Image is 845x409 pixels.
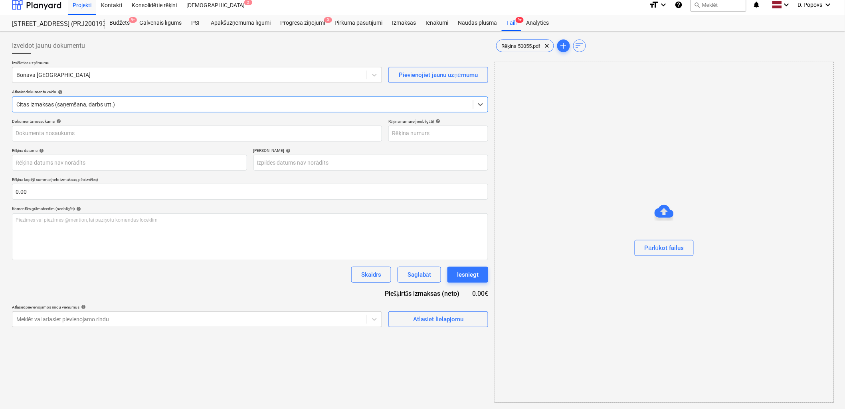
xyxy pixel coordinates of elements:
input: Dokumenta nosaukums [12,126,382,142]
div: Budžets [105,15,135,31]
span: sort [575,41,584,51]
div: Progresa ziņojumi [275,15,330,31]
div: Rēķins 50055.pdf [496,39,554,52]
span: add [559,41,568,51]
input: Izpildes datums nav norādīts [253,155,489,171]
span: help [285,148,291,153]
span: 9+ [516,17,524,23]
div: Atlasiet pievienojamos rindu vienumus [12,305,382,310]
span: clear [542,41,552,51]
div: Pievienojiet jaunu uzņēmumu [399,70,478,80]
iframe: Chat Widget [805,371,845,409]
div: Atlasiet dokumenta veidu [12,89,488,94]
button: Pievienojiet jaunu uzņēmumu [388,67,488,83]
input: Rēķina numurs [388,126,488,142]
a: Progresa ziņojumi3 [275,15,330,31]
a: Naudas plūsma [453,15,502,31]
div: Saglabāt [408,269,431,280]
span: help [55,119,61,124]
span: help [434,119,440,124]
span: 9+ [129,17,137,23]
a: PSF [186,15,206,31]
button: Atlasiet lielapjomu [388,311,488,327]
span: help [56,90,63,94]
p: Rēķina kopējā summa (neto izmaksas, pēc izvēles) [12,177,488,184]
a: Faili9+ [502,15,521,31]
button: Skaidrs [351,267,391,283]
div: Piešķirtās izmaksas (neto) [378,289,472,298]
a: Galvenais līgums [135,15,186,31]
div: Komentārs grāmatvedim (neobligāti) [12,206,488,211]
a: Ienākumi [421,15,453,31]
div: Rēķina datums [12,148,247,153]
div: Iesniegt [457,269,479,280]
input: Rēķina datums nav norādīts [12,155,247,171]
span: search [694,2,701,8]
a: Budžets9+ [105,15,135,31]
div: [PERSON_NAME] [253,148,489,153]
div: Pārlūkot failus [495,62,834,403]
a: Pirkuma pasūtījumi [330,15,388,31]
button: Pārlūkot failus [635,240,694,256]
div: Skaidrs [361,269,381,280]
button: Saglabāt [398,267,441,283]
div: Dokumenta nosaukums [12,119,382,124]
div: Atlasiet lielapjomu [413,314,463,324]
div: Rēķina numurs (neobligāti) [388,119,488,124]
a: Analytics [521,15,554,31]
span: help [79,305,86,309]
a: Izmaksas [388,15,421,31]
a: Apakšuzņēmuma līgumi [206,15,275,31]
span: help [38,148,44,153]
input: Rēķina kopējā summa (neto izmaksas, pēc izvēles) [12,184,488,200]
div: 0.00€ [472,289,488,298]
div: [STREET_ADDRESS] (PRJ2001934) 2601941 [12,20,95,28]
p: Izvēlieties uzņēmumu [12,60,382,67]
div: Faili [502,15,521,31]
span: help [75,206,81,211]
span: Rēķins 50055.pdf [497,43,546,49]
span: Izveidot jaunu dokumentu [12,41,85,51]
span: D. Popovs [798,2,823,8]
span: 3 [324,17,332,23]
div: Pārlūkot failus [645,243,684,253]
button: Iesniegt [447,267,488,283]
